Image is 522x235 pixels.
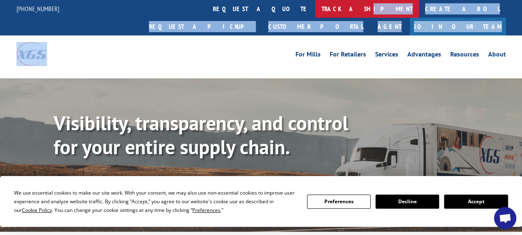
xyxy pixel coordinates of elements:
[450,51,479,60] a: Resources
[407,51,441,60] a: Advantages
[295,51,321,60] a: For Mills
[192,207,220,214] span: Preferences
[375,51,398,60] a: Services
[444,195,508,209] button: Accept
[54,110,348,160] b: Visibility, transparency, and control for your entire supply chain.
[14,188,297,214] div: We use essential cookies to make our site work. With your consent, we may also use non-essential ...
[376,195,439,209] button: Decline
[494,207,516,229] div: Open chat
[262,18,369,35] a: Customer Portal
[330,51,366,60] a: For Retailers
[22,207,52,214] span: Cookie Policy
[410,18,506,35] a: Join Our Team
[488,51,506,60] a: About
[369,18,410,35] a: Agent
[143,18,262,35] a: Request a pickup
[307,195,371,209] button: Preferences
[17,5,59,13] a: [PHONE_NUMBER]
